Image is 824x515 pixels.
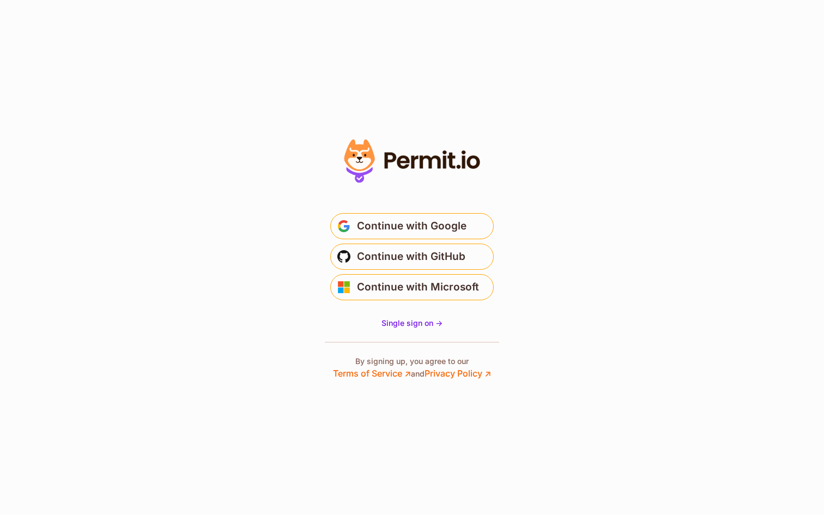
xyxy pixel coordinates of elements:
[357,248,465,265] span: Continue with GitHub
[333,368,411,379] a: Terms of Service ↗
[381,318,443,329] a: Single sign on ->
[381,318,443,328] span: Single sign on ->
[357,217,466,235] span: Continue with Google
[330,244,494,270] button: Continue with GitHub
[330,274,494,300] button: Continue with Microsoft
[333,356,491,380] p: By signing up, you agree to our and
[357,278,479,296] span: Continue with Microsoft
[330,213,494,239] button: Continue with Google
[425,368,491,379] a: Privacy Policy ↗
